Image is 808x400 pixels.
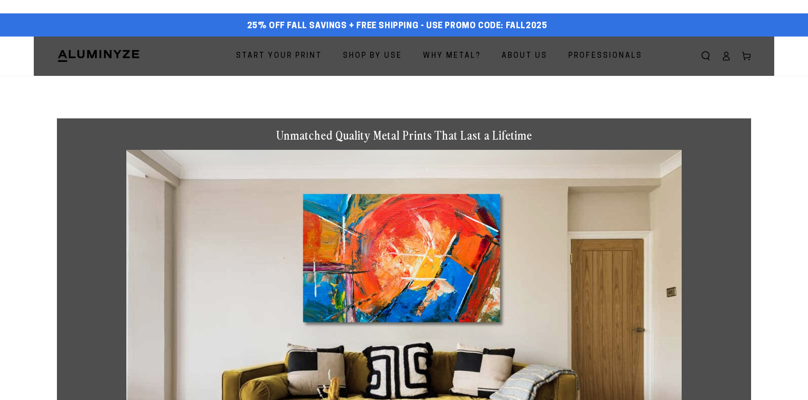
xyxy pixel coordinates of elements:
a: Why Metal? [416,44,488,68]
span: About Us [502,49,547,63]
a: Start Your Print [229,44,329,68]
a: Professionals [561,44,649,68]
h1: Unmatched Quality Metal Prints That Last a Lifetime [126,128,682,143]
a: About Us [495,44,554,68]
a: Shop By Use [336,44,409,68]
h1: Metal Prints [57,76,751,100]
span: Why Metal? [423,49,481,63]
span: 25% off FALL Savings + Free Shipping - Use Promo Code: FALL2025 [247,21,547,31]
span: Start Your Print [236,49,322,63]
summary: Search our site [696,46,716,66]
img: Aluminyze [57,49,140,63]
span: Shop By Use [343,49,402,63]
span: Professionals [568,49,642,63]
